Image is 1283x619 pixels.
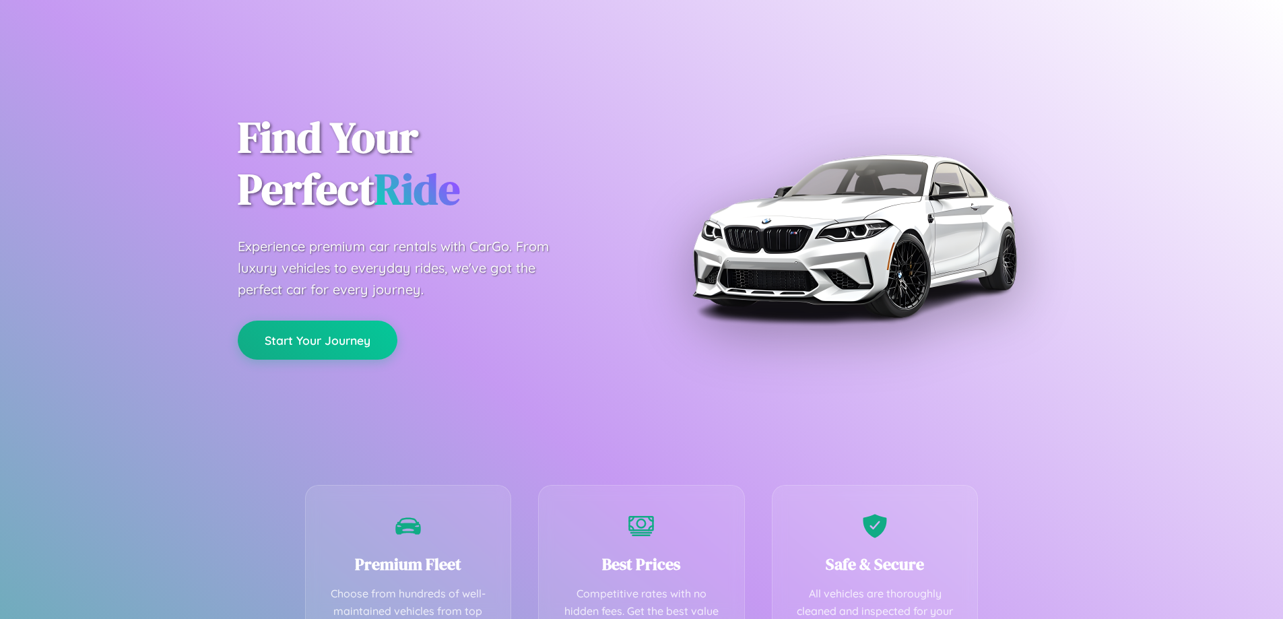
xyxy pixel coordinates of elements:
[793,553,958,575] h3: Safe & Secure
[559,553,724,575] h3: Best Prices
[686,67,1022,404] img: Premium BMW car rental vehicle
[238,112,622,216] h1: Find Your Perfect
[326,553,491,575] h3: Premium Fleet
[374,160,460,218] span: Ride
[238,321,397,360] button: Start Your Journey
[238,236,574,300] p: Experience premium car rentals with CarGo. From luxury vehicles to everyday rides, we've got the ...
